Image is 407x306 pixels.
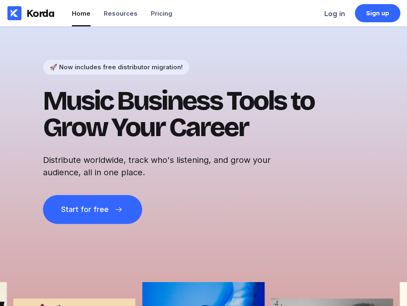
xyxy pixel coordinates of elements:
[151,9,172,17] div: Pricing
[61,205,108,214] div: Start for free
[26,7,55,19] div: Korda
[104,9,138,17] div: Resources
[72,9,90,17] div: Home
[355,4,400,22] a: Sign up
[50,63,183,71] div: 🚀 Now includes free distributor migration!
[43,195,142,224] button: Start for free
[366,9,390,17] div: Sign up
[43,154,307,179] h2: Distribute worldwide, track who's listening, and grow your audience, all in one place.
[324,9,345,18] div: Log in
[43,88,340,141] h1: Music Business Tools to Grow Your Career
